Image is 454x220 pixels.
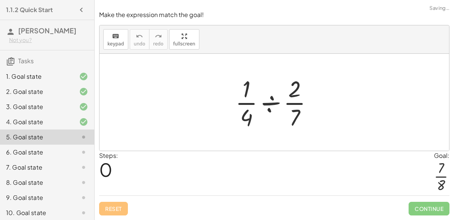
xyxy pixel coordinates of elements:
[149,29,168,50] button: redoredo
[18,26,76,35] span: [PERSON_NAME]
[107,41,124,47] span: keypad
[155,32,162,41] i: redo
[6,133,67,142] div: 5. Goal state
[6,102,67,111] div: 3. Goal state
[6,5,53,14] h4: 1.1.2 Quick Start
[79,178,88,187] i: Task not started.
[6,178,67,187] div: 8. Goal state
[136,32,143,41] i: undo
[6,163,67,172] div: 7. Goal state
[6,193,67,202] div: 9. Goal state
[173,41,195,47] span: fullscreen
[6,87,67,96] div: 2. Goal state
[130,29,149,50] button: undoundo
[79,102,88,111] i: Task finished and correct.
[153,41,163,47] span: redo
[103,29,128,50] button: keyboardkeypad
[429,5,449,12] span: Saving…
[434,151,449,160] div: Goal:
[79,208,88,217] i: Task not started.
[169,29,199,50] button: fullscreen
[6,117,67,126] div: 4. Goal state
[79,163,88,172] i: Task not started.
[79,117,88,126] i: Task finished and correct.
[134,41,145,47] span: undo
[18,57,34,65] span: Tasks
[99,158,112,181] span: 0
[79,87,88,96] i: Task finished and correct.
[6,72,67,81] div: 1. Goal state
[79,133,88,142] i: Task not started.
[6,208,67,217] div: 10. Goal state
[79,72,88,81] i: Task finished and correct.
[9,36,88,44] div: Not you?
[79,193,88,202] i: Task not started.
[79,148,88,157] i: Task not started.
[99,11,449,19] p: Make the expression match the goal!
[112,32,119,41] i: keyboard
[99,151,118,159] label: Steps:
[6,148,67,157] div: 6. Goal state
